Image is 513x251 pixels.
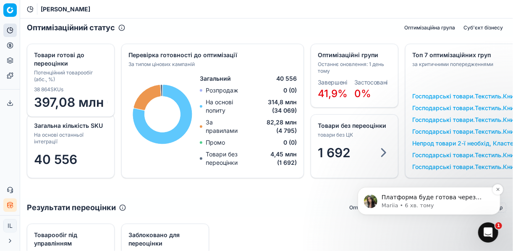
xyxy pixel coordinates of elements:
[478,222,498,243] iframe: Intercom live chat
[4,219,16,232] span: IL
[107,98,131,106] span: 98,9%
[276,74,297,83] span: 40 556
[37,59,140,83] span: Платформа буде готова через годину. По готовності додатково повідомимо.
[34,132,106,145] div: На основі останньої інтеграції
[354,79,387,85] dt: Застосовані
[19,60,32,74] img: Profile image for Mariia
[27,22,115,34] h2: Оптимізаційний статус
[318,61,390,74] div: Останнє оновлення: 1 день тому
[34,86,63,93] span: 38 864 SKUs
[318,122,390,130] div: Товари без переоцінки
[283,86,297,95] span: 0 (0)
[34,231,106,248] div: Товарообіг під управлінням
[128,61,295,68] div: За типом цінових кампаній
[318,79,348,85] dt: Завершені
[206,150,258,167] p: Товари без переоцінки
[206,138,225,147] p: Промо
[41,5,90,13] span: [PERSON_NAME]
[128,231,200,248] div: Заблоковано для переоцінки
[128,51,295,59] div: Перевірка готовності до оптимізації
[206,98,248,115] p: На основі попиту
[34,95,107,110] span: 397,08 млн
[200,74,231,83] span: Загальний
[318,145,351,160] span: 1 692
[206,118,245,135] p: За правилами
[283,138,297,147] span: 0 (0)
[318,87,348,100] span: 41,9%
[34,122,106,130] div: Загальна кількість SKU
[345,135,513,228] iframe: Intercom notifications повідомлення
[495,222,502,229] span: 1
[41,5,90,13] nav: breadcrumb
[34,152,77,167] span: 40 556
[246,118,297,135] span: 82,28 млн (4 795)
[27,202,116,214] h2: Результати переоцінки
[206,86,238,95] p: Розпродаж
[34,69,106,83] div: Потенційний товарообіг (абс., %)
[401,23,458,33] button: Оптимізаційна група
[34,51,106,68] div: Товари готові до переоцінки
[248,98,297,115] span: 314,8 млн (34 069)
[318,51,390,59] div: Оптимізаційні групи
[258,150,297,167] span: 4,45 млн (1 692)
[147,50,158,61] button: Dismiss notification
[318,132,390,138] div: товари без ЦК
[13,53,155,80] div: message notification from Mariia, 6 хв. тому. Платформа буде готова через годину. По готовності д...
[354,87,371,100] span: 0%
[460,23,506,33] button: Суб'єкт бізнесу
[3,219,17,233] button: IL
[37,67,145,75] p: Message from Mariia, sent 6 хв. тому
